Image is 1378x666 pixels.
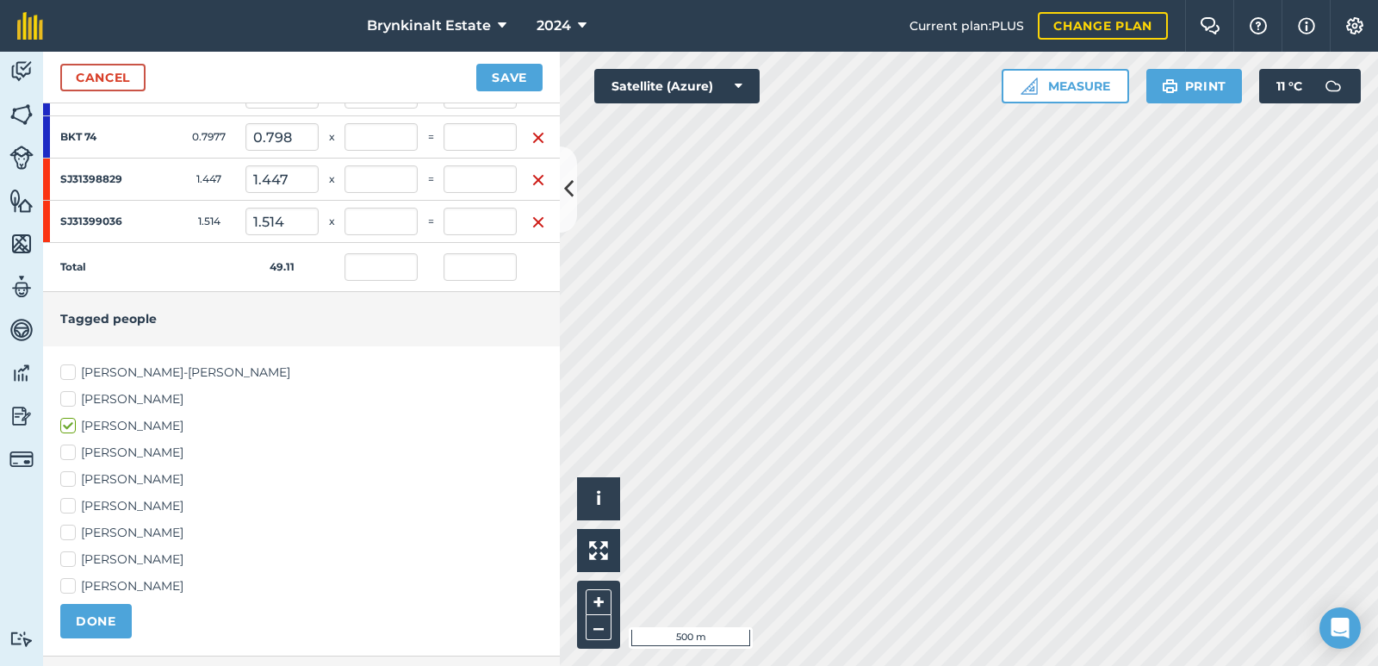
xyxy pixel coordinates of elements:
img: svg+xml;base64,PHN2ZyB4bWxucz0iaHR0cDovL3d3dy53My5vcmcvMjAwMC9zdmciIHdpZHRoPSIxOSIgaGVpZ2h0PSIyNC... [1162,76,1178,96]
td: = [418,201,444,243]
img: svg+xml;base64,PD94bWwgdmVyc2lvbj0iMS4wIiBlbmNvZGluZz0idXRmLTgiPz4KPCEtLSBHZW5lcmF0b3I6IEFkb2JlIE... [9,59,34,84]
img: fieldmargin Logo [17,12,43,40]
img: svg+xml;base64,PHN2ZyB4bWxucz0iaHR0cDovL3d3dy53My5vcmcvMjAwMC9zdmciIHdpZHRoPSIxNyIgaGVpZ2h0PSIxNy... [1298,16,1315,36]
button: DONE [60,604,132,638]
span: 11 ° C [1276,69,1302,103]
img: A question mark icon [1248,17,1269,34]
img: svg+xml;base64,PD94bWwgdmVyc2lvbj0iMS4wIiBlbmNvZGluZz0idXRmLTgiPz4KPCEtLSBHZW5lcmF0b3I6IEFkb2JlIE... [1316,69,1350,103]
img: A cog icon [1344,17,1365,34]
strong: BKT 74 [60,130,141,144]
img: svg+xml;base64,PHN2ZyB4bWxucz0iaHR0cDovL3d3dy53My5vcmcvMjAwMC9zdmciIHdpZHRoPSI1NiIgaGVpZ2h0PSI2MC... [9,231,34,257]
label: [PERSON_NAME] [60,390,543,408]
h4: Tagged people [60,309,543,328]
strong: SJ31399036 [60,215,141,228]
label: [PERSON_NAME] [60,470,543,489]
span: 2024 [537,16,571,36]
img: svg+xml;base64,PHN2ZyB4bWxucz0iaHR0cDovL3d3dy53My5vcmcvMjAwMC9zdmciIHdpZHRoPSIxNiIgaGVpZ2h0PSIyNC... [531,128,545,148]
strong: Total [60,260,86,273]
td: 1.514 [172,201,245,243]
td: 1.447 [172,159,245,201]
a: Change plan [1038,12,1168,40]
button: i [577,477,620,520]
img: svg+xml;base64,PD94bWwgdmVyc2lvbj0iMS4wIiBlbmNvZGluZz0idXRmLTgiPz4KPCEtLSBHZW5lcmF0b3I6IEFkb2JlIE... [9,274,34,300]
img: svg+xml;base64,PHN2ZyB4bWxucz0iaHR0cDovL3d3dy53My5vcmcvMjAwMC9zdmciIHdpZHRoPSI1NiIgaGVpZ2h0PSI2MC... [9,188,34,214]
label: [PERSON_NAME] [60,524,543,542]
img: svg+xml;base64,PHN2ZyB4bWxucz0iaHR0cDovL3d3dy53My5vcmcvMjAwMC9zdmciIHdpZHRoPSI1NiIgaGVpZ2h0PSI2MC... [9,102,34,128]
img: svg+xml;base64,PHN2ZyB4bWxucz0iaHR0cDovL3d3dy53My5vcmcvMjAwMC9zdmciIHdpZHRoPSIxNiIgaGVpZ2h0PSIyNC... [531,212,545,233]
img: svg+xml;base64,PD94bWwgdmVyc2lvbj0iMS4wIiBlbmNvZGluZz0idXRmLTgiPz4KPCEtLSBHZW5lcmF0b3I6IEFkb2JlIE... [9,447,34,471]
img: Ruler icon [1021,78,1038,95]
label: [PERSON_NAME]-[PERSON_NAME] [60,364,543,382]
td: 0.7977 [172,116,245,159]
label: [PERSON_NAME] [60,551,543,569]
button: Satellite (Azure) [594,69,760,103]
button: + [586,589,611,615]
td: x [319,159,344,201]
img: svg+xml;base64,PD94bWwgdmVyc2lvbj0iMS4wIiBlbmNvZGluZz0idXRmLTgiPz4KPCEtLSBHZW5lcmF0b3I6IEFkb2JlIE... [9,403,34,429]
img: svg+xml;base64,PD94bWwgdmVyc2lvbj0iMS4wIiBlbmNvZGluZz0idXRmLTgiPz4KPCEtLSBHZW5lcmF0b3I6IEFkb2JlIE... [9,146,34,170]
td: x [319,116,344,159]
a: Cancel [60,64,146,91]
img: Four arrows, one pointing top left, one top right, one bottom right and the last bottom left [589,541,608,560]
button: Print [1146,69,1243,103]
button: Save [476,64,543,91]
label: [PERSON_NAME] [60,417,543,435]
img: svg+xml;base64,PHN2ZyB4bWxucz0iaHR0cDovL3d3dy53My5vcmcvMjAwMC9zdmciIHdpZHRoPSIxNiIgaGVpZ2h0PSIyNC... [531,170,545,190]
span: Brynkinalt Estate [367,16,491,36]
label: [PERSON_NAME] [60,497,543,515]
label: [PERSON_NAME] [60,444,543,462]
span: Current plan : PLUS [909,16,1024,35]
img: Two speech bubbles overlapping with the left bubble in the forefront [1200,17,1220,34]
strong: SJ31398829 [60,172,141,186]
button: – [586,615,611,640]
label: [PERSON_NAME] [60,577,543,595]
span: i [596,488,601,509]
td: = [418,116,444,159]
strong: 49.11 [270,260,295,273]
button: Measure [1002,69,1129,103]
td: x [319,201,344,243]
img: svg+xml;base64,PD94bWwgdmVyc2lvbj0iMS4wIiBlbmNvZGluZz0idXRmLTgiPz4KPCEtLSBHZW5lcmF0b3I6IEFkb2JlIE... [9,631,34,647]
td: = [418,159,444,201]
div: Open Intercom Messenger [1319,607,1361,649]
img: svg+xml;base64,PD94bWwgdmVyc2lvbj0iMS4wIiBlbmNvZGluZz0idXRmLTgiPz4KPCEtLSBHZW5lcmF0b3I6IEFkb2JlIE... [9,360,34,386]
img: svg+xml;base64,PD94bWwgdmVyc2lvbj0iMS4wIiBlbmNvZGluZz0idXRmLTgiPz4KPCEtLSBHZW5lcmF0b3I6IEFkb2JlIE... [9,317,34,343]
button: 11 °C [1259,69,1361,103]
